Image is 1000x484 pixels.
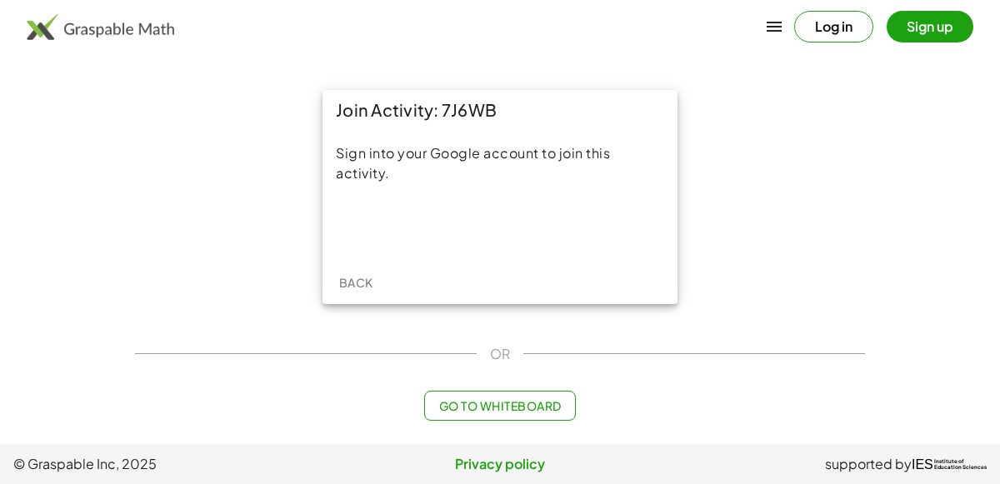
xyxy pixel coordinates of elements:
[322,90,677,130] div: Join Activity: 7J6WB
[490,344,510,364] span: OR
[13,454,337,474] span: © Graspable Inc, 2025
[912,457,933,472] span: IES
[825,454,912,474] span: supported by
[329,267,382,297] button: Back
[416,208,584,245] iframe: Sign in with Google Button
[912,454,987,474] a: IESInstitute ofEducation Sciences
[438,398,561,413] span: Go to Whiteboard
[337,454,662,474] a: Privacy policy
[336,143,664,183] div: Sign into your Google account to join this activity.
[934,459,987,471] span: Institute of Education Sciences
[338,275,372,290] span: Back
[794,11,873,42] button: Log in
[887,11,973,42] button: Sign up
[424,391,575,421] button: Go to Whiteboard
